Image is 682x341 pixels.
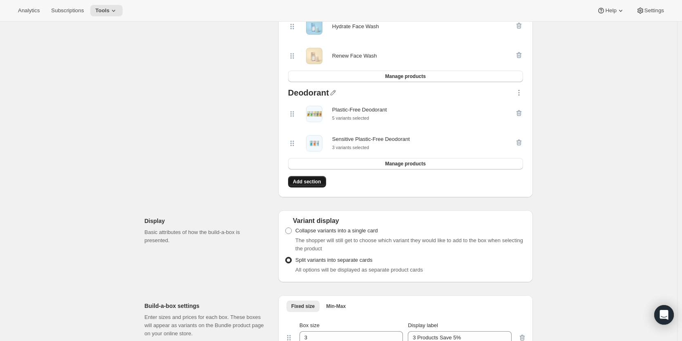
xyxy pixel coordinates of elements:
h2: Display [145,217,265,225]
span: Help [605,7,616,14]
small: 3 variants selected [332,145,369,150]
button: Manage products [288,71,523,82]
div: Open Intercom Messenger [654,305,674,325]
button: Analytics [13,5,45,16]
span: Split variants into separate cards [295,257,373,263]
div: Variant display [285,217,526,225]
button: Help [592,5,629,16]
span: Collapse variants into a single card [295,227,378,234]
span: Manage products [385,73,425,80]
h2: Build-a-box settings [145,302,265,310]
p: Enter sizes and prices for each box. These boxes will appear as variants on the Bundle product pa... [145,313,265,338]
img: Plastic-Free Deodorant [306,106,322,122]
span: All options will be displayed as separate product cards [295,267,423,273]
img: Renew Face Wash [306,48,322,64]
span: Tools [95,7,110,14]
span: Settings [644,7,664,14]
span: Fixed size [291,303,315,310]
button: Add section [288,176,326,187]
img: Sensitive Plastic-Free Deodorant [306,135,322,152]
span: Manage products [385,160,425,167]
p: Basic attributes of how the build-a-box is presented. [145,228,265,245]
div: Hydrate Face Wash [332,22,379,31]
button: Subscriptions [46,5,89,16]
span: Subscriptions [51,7,84,14]
div: Renew Face Wash [332,52,377,60]
span: Display label [408,322,438,328]
button: Manage products [288,158,523,169]
small: 5 variants selected [332,116,369,120]
span: Analytics [18,7,40,14]
div: Sensitive Plastic-Free Deodorant [332,135,410,143]
span: Min-Max [326,303,346,310]
span: Box size [300,322,320,328]
button: Tools [90,5,123,16]
span: The shopper will still get to choose which variant they would like to add to the box when selecti... [295,237,523,252]
div: Plastic-Free Deodorant [332,106,387,114]
div: Deodorant [288,89,329,99]
button: Settings [631,5,669,16]
span: Add section [293,178,321,185]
